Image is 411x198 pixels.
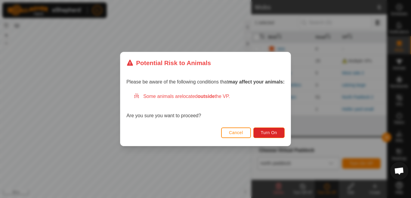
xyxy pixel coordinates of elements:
[221,127,251,138] button: Cancel
[253,127,285,138] button: Turn On
[228,79,285,84] strong: may affect your animals:
[182,94,230,99] span: located the VP.
[198,94,215,99] strong: outside
[126,79,285,84] span: Please be aware of the following conditions that
[134,93,285,100] div: Some animals are
[261,130,277,135] span: Turn On
[229,130,243,135] span: Cancel
[126,58,211,68] div: Potential Risk to Animals
[126,93,285,119] div: Are you sure you want to proceed?
[390,162,408,180] a: Open chat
